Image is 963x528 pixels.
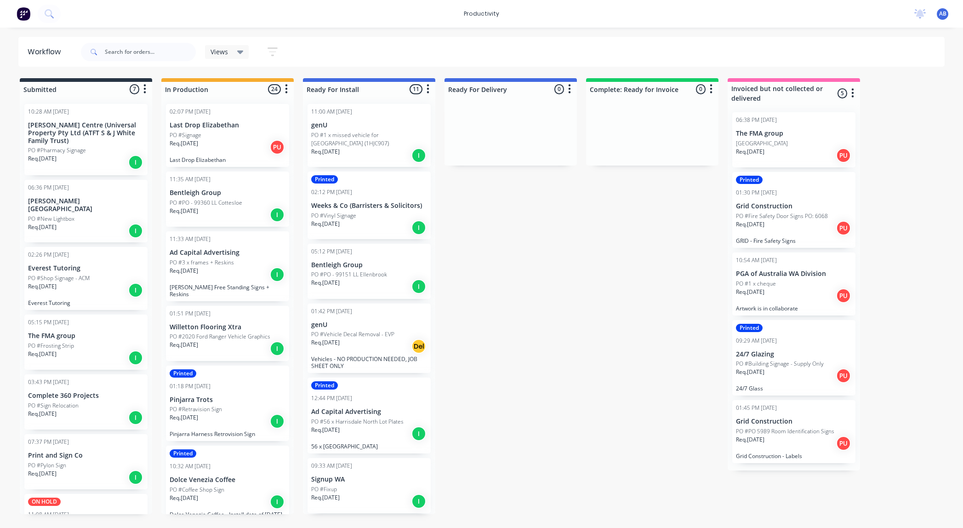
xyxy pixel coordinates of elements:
[28,402,79,410] p: PO #Sign Relocation
[170,486,224,494] p: PO #Coffee Shop Sign
[28,264,144,272] p: Everest Tutoring
[311,418,404,426] p: PO #56 x Harrisdale North Lot Plates
[28,350,57,358] p: Req. [DATE]
[170,476,285,484] p: Dolce Venezia Coffee
[170,449,196,458] div: Printed
[836,436,851,451] div: PU
[311,261,427,269] p: Bentleigh Group
[311,408,427,416] p: Ad Capital Advertising
[24,180,148,242] div: 06:36 PM [DATE][PERSON_NAME] [GEOGRAPHIC_DATA]PO #New LightboxReq.[DATE]I
[170,413,198,422] p: Req. [DATE]
[736,427,834,436] p: PO #PO 5989 Room Identification Signs
[128,155,143,170] div: I
[170,430,285,437] p: Pinjarra Harness Retrovision Sign
[736,436,764,444] p: Req. [DATE]
[170,382,211,390] div: 01:18 PM [DATE]
[24,104,148,175] div: 10:28 AM [DATE][PERSON_NAME] Centre (Universal Property Pty Ltd (ATFT S & J White Family Trust)PO...
[311,131,427,148] p: PO #1 x missed vehicle for [GEOGRAPHIC_DATA] (1HJC907)
[28,215,74,223] p: PO #New Lightbox
[311,330,394,339] p: PO #Vehicle Decal Removal - EVP
[308,244,431,299] div: 05:12 PM [DATE]Bentleigh GroupPO #PO - 99151 LL EllenbrookReq.[DATE]I
[28,223,57,231] p: Req. [DATE]
[24,434,148,489] div: 07:37 PM [DATE]Print and Sign CoPO #Pylon SignReq.[DATE]I
[170,249,285,257] p: Ad Capital Advertising
[170,511,285,518] p: Dolce Venezia Coffee - Install date of [DATE]
[170,494,198,502] p: Req. [DATE]
[736,404,777,412] div: 01:45 PM [DATE]
[270,414,285,429] div: I
[170,369,196,378] div: Printed
[736,305,852,312] p: Artwork is in collaborate
[311,188,352,196] div: 02:12 PM [DATE]
[736,202,852,210] p: Grid Construction
[311,108,352,116] div: 11:00 AM [DATE]
[170,175,211,184] div: 11:35 AM [DATE]
[836,148,851,163] div: PU
[311,175,338,184] div: Printed
[732,320,855,396] div: Printed09:29 AM [DATE]24/7 GlazingPO #Building Signage - Supply OnlyReq.[DATE]PU24/7 Glass
[28,184,69,192] div: 06:36 PM [DATE]
[170,405,222,413] p: PO #Retravision Sign
[170,310,211,318] div: 01:51 PM [DATE]
[836,221,851,235] div: PU
[270,494,285,509] div: I
[170,131,201,139] p: PO #Signage
[736,337,777,345] div: 09:29 AM [DATE]
[736,453,852,459] p: Grid Construction - Labels
[732,172,855,248] div: Printed01:30 PM [DATE]Grid ConstructionPO #Fire Safety Door Signs PO: 6068Req.[DATE]PUGRID - Fire...
[170,189,285,197] p: Bentleigh Group
[311,247,352,256] div: 05:12 PM [DATE]
[28,498,61,506] div: ON HOLD
[311,381,338,390] div: Printed
[311,339,340,347] p: Req. [DATE]
[170,267,198,275] p: Req. [DATE]
[736,212,828,220] p: PO #Fire Safety Door Signs PO: 6068
[170,258,234,267] p: PO #3 x frames + Reskins
[28,470,57,478] p: Req. [DATE]
[28,121,144,144] p: [PERSON_NAME] Centre (Universal Property Pty Ltd (ATFT S & J White Family Trust)
[166,366,289,442] div: Printed01:18 PM [DATE]Pinjarra TrotsPO #Retravision SignReq.[DATE]IPinjarra Harness Retrovision Sign
[311,476,427,483] p: Signup WA
[24,374,148,430] div: 03:43 PM [DATE]Complete 360 ProjectsPO #Sign RelocationReq.[DATE]I
[311,220,340,228] p: Req. [DATE]
[736,288,764,296] p: Req. [DATE]
[28,438,69,446] div: 07:37 PM [DATE]
[211,47,228,57] span: Views
[28,108,69,116] div: 10:28 AM [DATE]
[24,315,148,370] div: 05:15 PM [DATE]The FMA groupPO #Frosting StripReq.[DATE]I
[170,121,285,129] p: Last Drop Elizabethan
[170,235,211,243] div: 11:33 AM [DATE]
[736,350,852,358] p: 24/7 Glazing
[170,199,242,207] p: PO #PO - 99360 LL Cottesloe
[128,224,143,238] div: I
[170,284,285,298] p: [PERSON_NAME] Free Standing Signs + Reskins
[28,197,144,213] p: [PERSON_NAME] [GEOGRAPHIC_DATA]
[28,511,69,519] div: 11:08 AM [DATE]
[308,458,431,513] div: 09:33 AM [DATE]Signup WAPO #FixupReq.[DATE]I
[170,139,198,148] p: Req. [DATE]
[308,304,431,373] div: 01:42 PM [DATE]genUPO #Vehicle Decal Removal - EVPReq.[DATE]DelVehicles - NO PRODUCTION NEEDED, J...
[270,267,285,282] div: I
[128,470,143,485] div: I
[308,104,431,167] div: 11:00 AM [DATE]genUPO #1 x missed vehicle for [GEOGRAPHIC_DATA] (1HJC907)Req.[DATE]I
[311,321,427,329] p: genU
[166,446,289,522] div: Printed10:32 AM [DATE]Dolce Venezia CoffeePO #Coffee Shop SignReq.[DATE]IDolce Venezia Coffee - I...
[411,148,426,163] div: I
[308,378,431,453] div: Printed12:44 PM [DATE]Ad Capital AdvertisingPO #56 x Harrisdale North Lot PlatesReq.[DATE]I56 x [...
[105,43,196,61] input: Search for orders...
[939,10,946,18] span: AB
[24,247,148,310] div: 02:26 PM [DATE]Everest TutoringPO #Shop Signage - ACMReq.[DATE]IEverest Tutoring
[736,220,764,229] p: Req. [DATE]
[736,148,764,156] p: Req. [DATE]
[166,172,289,227] div: 11:35 AM [DATE]Bentleigh GroupPO #PO - 99360 LL CottesloeReq.[DATE]I
[170,462,211,471] div: 10:32 AM [DATE]
[836,368,851,383] div: PU
[736,360,824,368] p: PO #Building Signage - Supply Only
[311,307,352,316] div: 01:42 PM [DATE]
[736,270,852,278] p: PGA of Australia WA Division
[736,385,852,392] p: 24/7 Glass
[736,418,852,425] p: Grid Construction
[170,207,198,215] p: Req. [DATE]
[411,494,426,509] div: I
[28,146,86,155] p: PO #Pharmacy Signage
